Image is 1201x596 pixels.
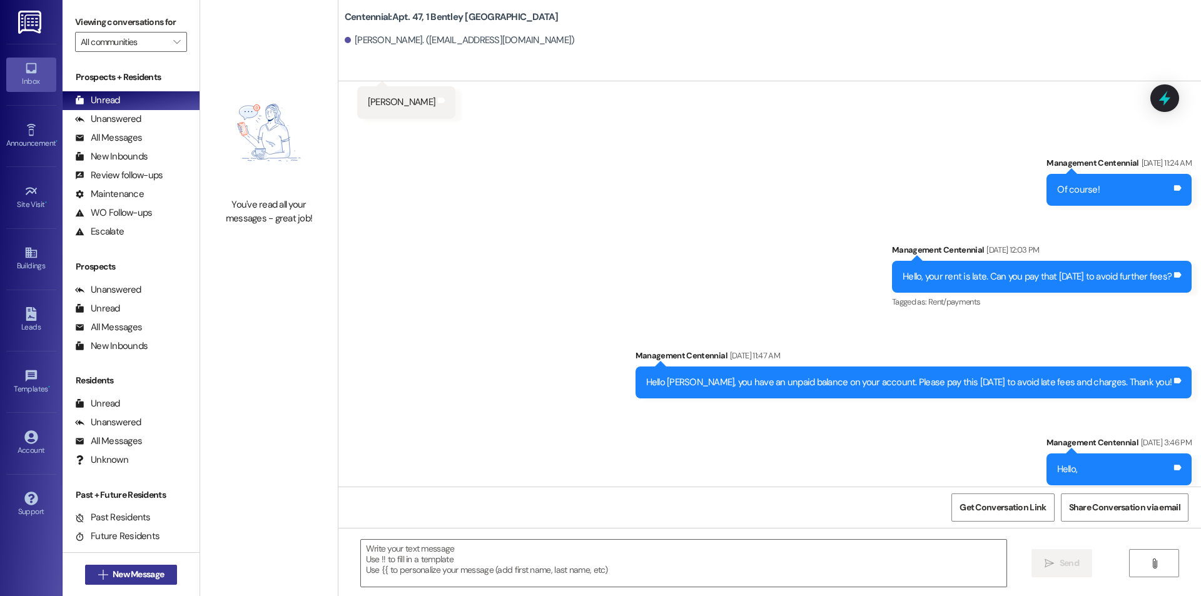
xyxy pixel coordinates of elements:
div: Maintenance [75,188,144,201]
div: You've read all your messages - great job! [214,198,324,225]
div: Unread [75,94,120,107]
i:  [173,37,180,47]
div: Of course! [1057,183,1100,196]
a: Templates • [6,365,56,399]
div: Unanswered [75,283,141,296]
div: Unanswered [75,416,141,429]
div: New Inbounds [75,150,148,163]
div: Residents [63,374,200,387]
div: Hello, [1057,463,1078,476]
div: Unread [75,302,120,315]
div: Prospects + Residents [63,71,200,84]
span: Share Conversation via email [1069,501,1180,514]
div: All Messages [75,435,142,448]
div: [DATE] 11:47 AM [727,349,780,362]
label: Viewing conversations for [75,13,187,32]
span: Get Conversation Link [960,501,1046,514]
a: Leads [6,303,56,337]
div: [PERSON_NAME] [368,96,435,109]
div: All Messages [75,321,142,334]
span: Send [1060,557,1079,570]
div: Unknown [75,453,128,467]
button: Get Conversation Link [951,493,1054,522]
div: Hello, your rent is late. Can you pay that [DATE] to avoid further fees? [903,270,1172,283]
a: Site Visit • [6,181,56,215]
i:  [1045,558,1054,568]
div: Review follow-ups [75,169,163,182]
b: Centennial: Apt. 47, 1 Bentley [GEOGRAPHIC_DATA] [345,11,559,24]
button: New Message [85,565,178,585]
button: Share Conversation via email [1061,493,1188,522]
div: Prospects [63,260,200,273]
a: Inbox [6,58,56,91]
div: Future Residents [75,530,160,543]
img: empty-state [214,73,324,193]
div: [DATE] 3:46 PM [1138,436,1192,449]
div: Past + Future Residents [63,488,200,502]
a: Buildings [6,242,56,276]
div: WO Follow-ups [75,206,152,220]
div: Past Residents [75,511,151,524]
div: New Inbounds [75,340,148,353]
div: Management Centennial [636,349,1192,366]
div: Tagged as: [892,293,1192,311]
div: Escalate [75,225,124,238]
span: • [48,383,50,391]
input: All communities [81,32,167,52]
div: Unanswered [75,113,141,126]
i:  [1150,558,1159,568]
div: All Messages [75,131,142,144]
div: Hello [PERSON_NAME], you have an unpaid balance on your account. Please pay this [DATE] to avoid ... [646,376,1172,389]
span: Rent/payments [928,296,981,307]
img: ResiDesk Logo [18,11,44,34]
div: [PERSON_NAME]. ([EMAIL_ADDRESS][DOMAIN_NAME]) [345,34,575,47]
span: New Message [113,568,164,581]
span: • [56,137,58,146]
div: Management Centennial [1046,436,1192,453]
span: • [45,198,47,207]
a: Account [6,427,56,460]
div: Management Centennial [1046,156,1192,174]
div: [DATE] 12:03 PM [983,243,1039,256]
button: Send [1031,549,1092,577]
i:  [98,570,108,580]
div: [DATE] 11:24 AM [1138,156,1192,169]
div: Unread [75,397,120,410]
div: Management Centennial [892,243,1192,261]
a: Support [6,488,56,522]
